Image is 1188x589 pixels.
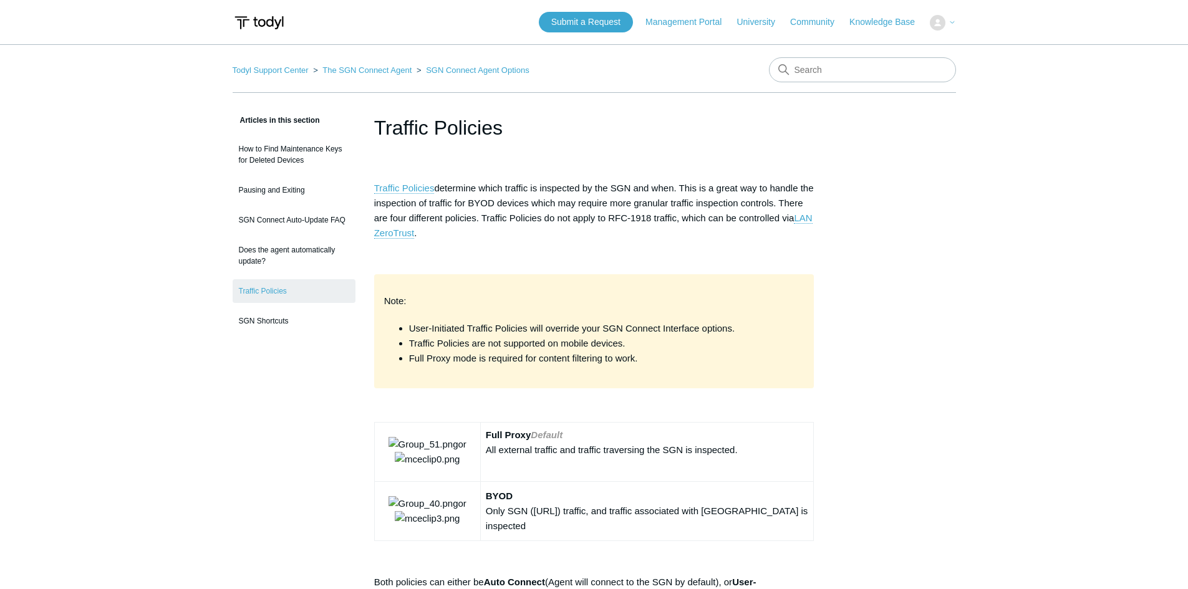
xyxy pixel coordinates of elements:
a: Submit a Request [539,12,633,32]
a: How to Find Maintenance Keys for Deleted Devices [233,137,355,172]
em: Default [531,429,563,440]
div: All external traffic and traffic traversing the SGN is inspected. [486,443,809,457]
p: or [380,437,475,467]
li: User-Initiated Traffic Policies will override your SGN Connect Interface options. [409,321,804,336]
a: Traffic Policies [233,279,355,303]
a: Management Portal [645,16,734,29]
img: Todyl Support Center Help Center home page [233,11,286,34]
li: Todyl Support Center [233,65,311,75]
p: determine which traffic is inspected by the SGN and when. This is a great way to handle the inspe... [374,181,814,241]
strong: Auto Connect [484,577,545,587]
a: Community [790,16,847,29]
strong: Full Proxy [486,429,563,440]
div: Only SGN ([URL]) traffic, and traffic associated with [GEOGRAPHIC_DATA] is inspected [486,504,809,534]
a: Does the agent automatically update? [233,238,355,273]
img: mceclip0.png [395,452,460,467]
li: Full Proxy mode is required for content filtering to work. [409,351,804,366]
li: Traffic Policies are not supported on mobile devices. [409,336,804,351]
li: SGN Connect Agent Options [414,65,529,75]
a: Pausing and Exiting [233,178,355,202]
span: Articles in this section [233,116,320,125]
a: SGN Connect Auto-Update FAQ [233,208,355,232]
a: SGN Shortcuts [233,309,355,333]
a: SGN Connect Agent Options [426,65,529,75]
li: The SGN Connect Agent [311,65,414,75]
a: Traffic Policies [374,183,435,194]
input: Search [769,57,956,82]
img: Group_51.png [389,437,458,452]
a: The SGN Connect Agent [322,65,412,75]
strong: BYOD [486,491,513,501]
img: mceclip3.png [395,511,460,526]
a: University [736,16,787,29]
p: or [380,496,475,526]
h1: Traffic Policies [374,113,814,143]
a: Knowledge Base [849,16,927,29]
img: Group_40.png [389,496,458,511]
a: Todyl Support Center [233,65,309,75]
p: Note: [384,294,804,309]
